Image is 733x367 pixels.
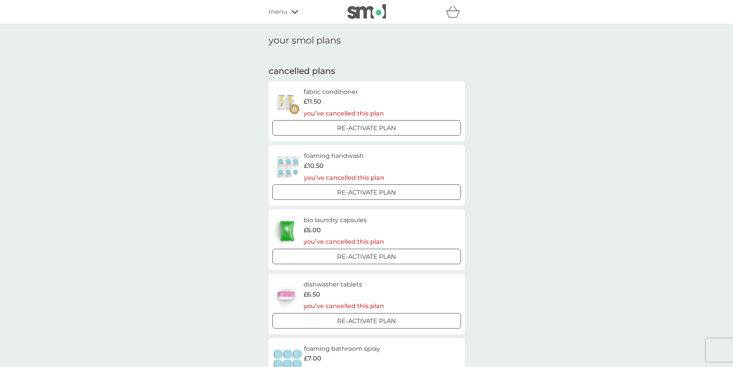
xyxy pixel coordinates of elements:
[304,87,384,97] h6: fabric conditioner
[272,153,304,180] img: foaming handwash
[304,344,384,354] h6: foaming bathroom spray
[272,120,461,136] button: Re-activate Plan
[272,313,461,328] button: Re-activate Plan
[304,97,321,107] span: £11.50
[272,282,299,309] img: dishwasher tablets
[304,215,384,225] h6: bio laundry capsules
[269,7,287,17] span: menu
[304,301,384,311] p: you’ve cancelled this plan
[272,89,299,116] img: fabric conditioner
[304,173,384,183] p: you’ve cancelled this plan
[304,151,384,161] h6: foaming handwash
[304,237,384,247] p: you’ve cancelled this plan
[304,225,321,235] span: £6.00
[446,4,465,20] div: basket
[304,161,324,171] span: £10.50
[272,249,461,264] button: Re-activate Plan
[304,354,321,364] span: £7.00
[347,4,386,19] img: smol
[272,218,302,245] img: bio laundry capsules
[337,252,396,262] p: Re-activate Plan
[269,65,465,77] h2: cancelled plans
[304,290,320,300] span: £6.50
[269,35,465,46] h1: your smol plans
[304,280,384,290] h6: dishwasher tablets
[272,184,461,200] button: Re-activate Plan
[304,109,384,119] p: you’ve cancelled this plan
[337,316,396,326] p: Re-activate Plan
[337,188,396,198] p: Re-activate Plan
[337,123,396,133] p: Re-activate Plan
